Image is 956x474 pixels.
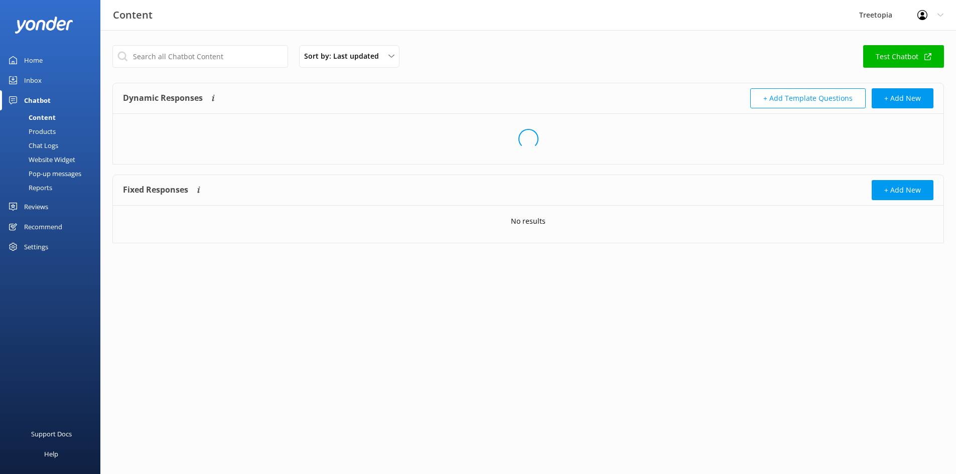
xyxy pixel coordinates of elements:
[6,124,100,138] a: Products
[24,217,62,237] div: Recommend
[863,45,944,68] a: Test Chatbot
[44,444,58,464] div: Help
[6,181,52,195] div: Reports
[24,50,43,70] div: Home
[872,180,933,200] button: + Add New
[123,88,203,108] h4: Dynamic Responses
[6,167,100,181] a: Pop-up messages
[24,90,51,110] div: Chatbot
[511,216,545,227] p: No results
[6,110,100,124] a: Content
[6,152,100,167] a: Website Widget
[750,88,866,108] button: + Add Template Questions
[6,167,81,181] div: Pop-up messages
[113,7,153,23] h3: Content
[6,138,58,152] div: Chat Logs
[6,124,56,138] div: Products
[24,70,42,90] div: Inbox
[6,110,56,124] div: Content
[304,51,385,62] span: Sort by: Last updated
[24,237,48,257] div: Settings
[112,45,288,68] input: Search all Chatbot Content
[31,424,72,444] div: Support Docs
[123,180,188,200] h4: Fixed Responses
[24,197,48,217] div: Reviews
[6,138,100,152] a: Chat Logs
[872,88,933,108] button: + Add New
[15,17,73,33] img: yonder-white-logo.png
[6,152,75,167] div: Website Widget
[6,181,100,195] a: Reports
